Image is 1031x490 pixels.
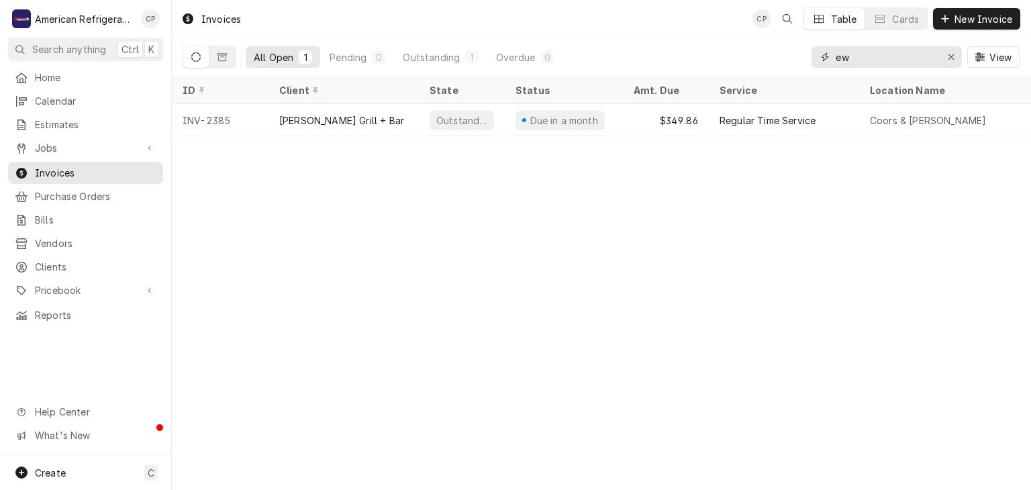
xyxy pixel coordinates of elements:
span: Pricebook [35,283,136,297]
a: Estimates [8,113,163,136]
div: A [12,9,31,28]
div: Regular Time Service [720,113,816,128]
div: Outstanding [435,113,489,128]
div: American Refrigeration LLC [35,12,134,26]
a: Home [8,66,163,89]
div: 1 [301,50,309,64]
div: Due in a month [528,113,599,128]
div: Outstanding [403,50,460,64]
span: Invoices [35,166,156,180]
span: View [987,50,1014,64]
span: Purchase Orders [35,189,156,203]
div: ID [183,83,255,97]
a: Vendors [8,232,163,254]
span: Jobs [35,141,136,155]
a: Purchase Orders [8,185,163,207]
div: INV-2385 [172,104,268,136]
span: K [148,42,154,56]
button: Search anythingCtrlK [8,38,163,61]
span: What's New [35,428,155,442]
div: Amt. Due [634,83,695,97]
span: Home [35,70,156,85]
a: Go to Pricebook [8,279,163,301]
span: Reports [35,308,156,322]
div: Cards [892,12,919,26]
div: CP [141,9,160,28]
div: Overdue [496,50,535,64]
div: 0 [375,50,383,64]
span: Clients [35,260,156,274]
a: Calendar [8,90,163,112]
a: Reports [8,304,163,326]
div: All Open [254,50,293,64]
button: View [967,46,1020,68]
div: State [430,83,494,97]
span: C [148,466,154,480]
div: Cordel Pyle's Avatar [752,9,771,28]
span: Create [35,467,66,479]
button: Erase input [940,46,962,68]
div: Cordel Pyle's Avatar [141,9,160,28]
div: Table [831,12,857,26]
div: 1 [468,50,476,64]
div: [PERSON_NAME] Grill + Bar [279,113,404,128]
span: Estimates [35,117,156,132]
span: Ctrl [121,42,139,56]
div: American Refrigeration LLC's Avatar [12,9,31,28]
div: Pending [330,50,366,64]
a: Clients [8,256,163,278]
div: Service [720,83,846,97]
div: Status [515,83,609,97]
a: Go to What's New [8,424,163,446]
a: Go to Jobs [8,137,163,159]
div: CP [752,9,771,28]
button: Open search [777,8,798,30]
span: Help Center [35,405,155,419]
span: Vendors [35,236,156,250]
a: Go to Help Center [8,401,163,423]
span: Bills [35,213,156,227]
div: Client [279,83,405,97]
div: $349.86 [623,104,709,136]
span: Search anything [32,42,106,56]
span: Calendar [35,94,156,108]
span: New Invoice [952,12,1015,26]
input: Keyword search [836,46,936,68]
div: Coors & [PERSON_NAME] [870,113,986,128]
a: Invoices [8,162,163,184]
div: 0 [543,50,551,64]
a: Bills [8,209,163,231]
button: New Invoice [933,8,1020,30]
